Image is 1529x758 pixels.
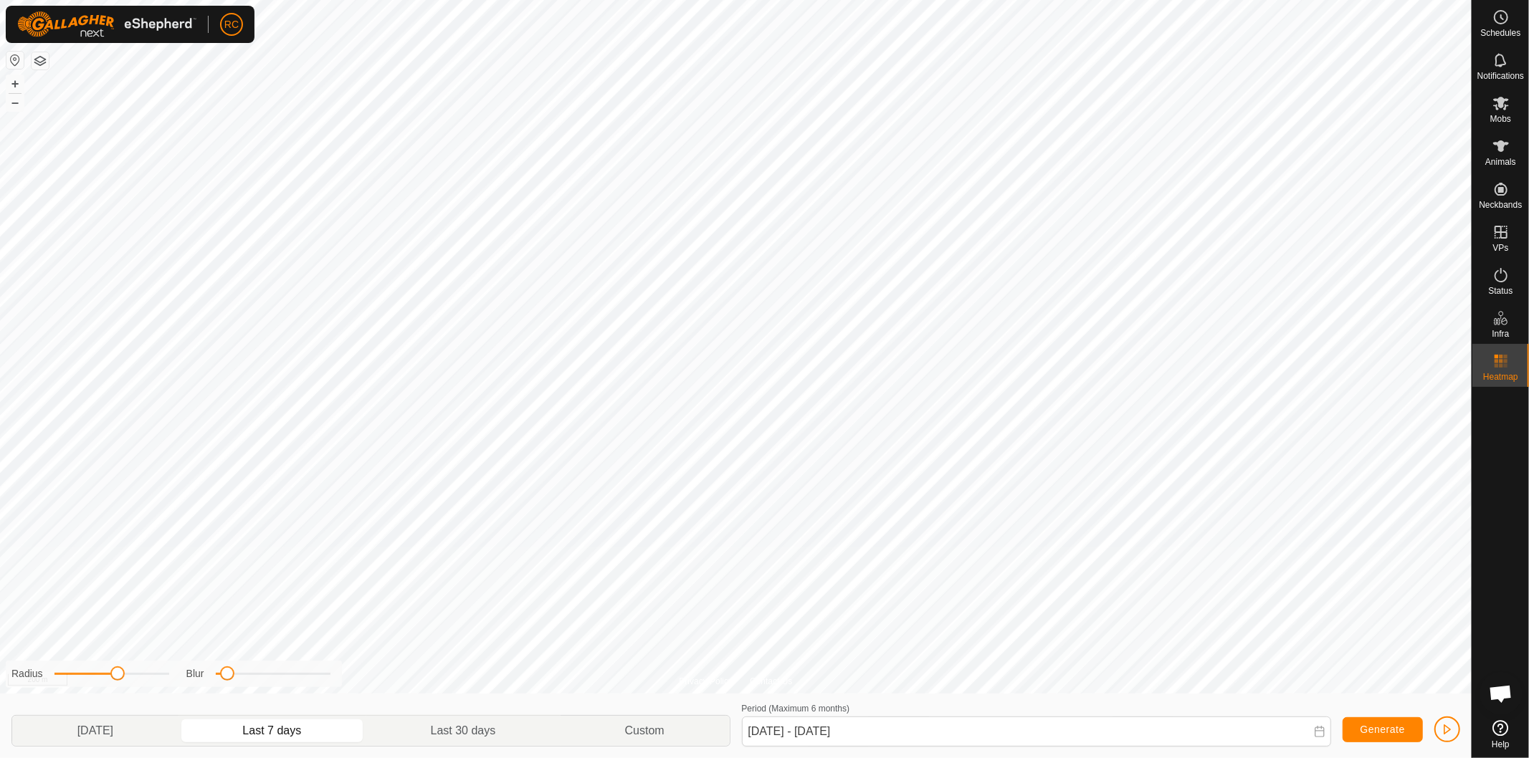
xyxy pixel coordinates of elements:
[1480,672,1523,715] div: Open chat
[6,94,24,111] button: –
[1472,714,1529,754] a: Help
[1343,717,1423,742] button: Generate
[77,722,113,739] span: [DATE]
[224,17,239,32] span: RC
[32,52,49,69] button: Map Layers
[625,722,665,739] span: Custom
[186,666,204,681] label: Blur
[242,722,301,739] span: Last 7 days
[1492,740,1510,749] span: Help
[1492,244,1508,252] span: VPs
[11,666,43,681] label: Radius
[1485,158,1516,166] span: Animals
[679,675,733,688] a: Privacy Policy
[1490,115,1511,123] span: Mobs
[750,675,792,688] a: Contact Us
[1480,29,1520,37] span: Schedules
[17,11,196,37] img: Gallagher Logo
[1361,724,1405,735] span: Generate
[1492,330,1509,338] span: Infra
[6,52,24,69] button: Reset Map
[431,722,496,739] span: Last 30 days
[6,75,24,92] button: +
[1488,287,1513,295] span: Status
[1477,72,1524,80] span: Notifications
[1483,373,1518,381] span: Heatmap
[1479,201,1522,209] span: Neckbands
[742,704,850,714] label: Period (Maximum 6 months)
